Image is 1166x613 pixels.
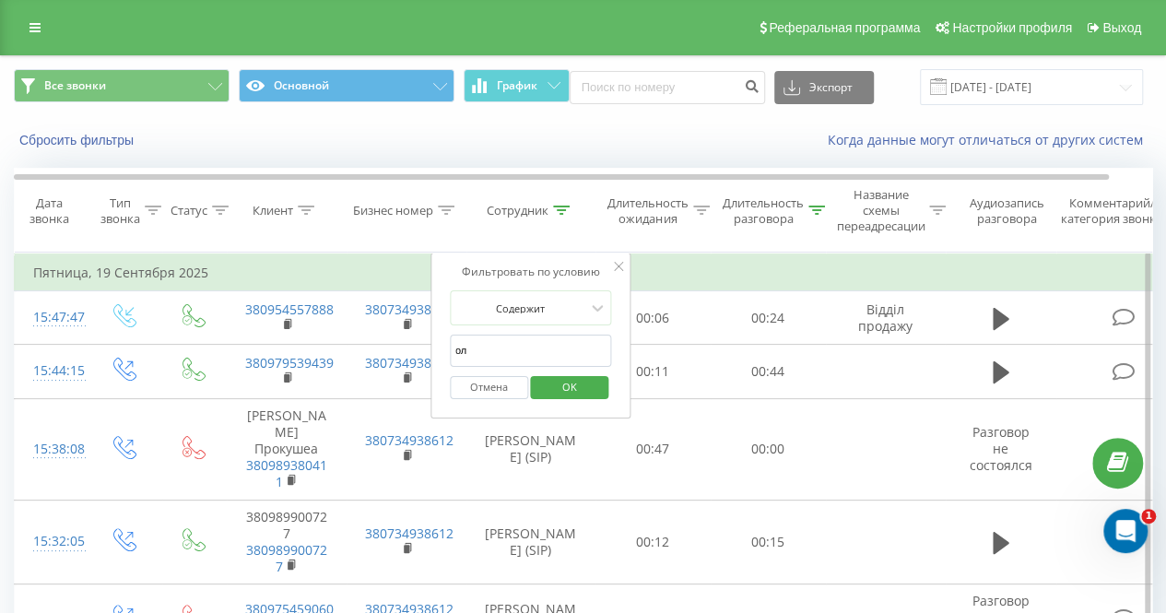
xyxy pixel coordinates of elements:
[239,69,454,102] button: Основной
[970,423,1032,474] span: Разговор не состоялся
[952,20,1072,35] span: Настройки профиля
[711,291,826,345] td: 00:24
[595,500,711,584] td: 00:12
[711,345,826,398] td: 00:44
[828,131,1152,148] a: Когда данные могут отличаться от других систем
[1058,195,1166,227] div: Комментарий/категория звонка
[365,354,453,371] a: 380734938612
[607,195,689,227] div: Длительность ожидания
[450,376,528,399] button: Отмена
[245,354,334,371] a: 380979539439
[595,398,711,500] td: 00:47
[227,398,347,500] td: [PERSON_NAME] Прокушеа
[464,69,570,102] button: График
[711,500,826,584] td: 00:15
[1102,20,1141,35] span: Выход
[253,203,293,218] div: Клиент
[246,541,327,575] a: 380989900727
[14,69,230,102] button: Все звонки
[1103,509,1148,553] iframe: Intercom live chat
[365,431,453,449] a: 380734938612
[245,301,334,318] a: 380954557888
[774,71,874,104] button: Экспорт
[544,372,595,401] span: OK
[246,456,327,490] a: 380989380411
[595,291,711,345] td: 00:06
[44,78,106,93] span: Все звонки
[531,376,609,399] button: OK
[826,291,946,345] td: Відділ продажу
[33,353,70,389] div: 15:44:15
[487,203,548,218] div: Сотрудник
[15,195,83,227] div: Дата звонка
[33,431,70,467] div: 15:38:08
[227,500,347,584] td: 380989900727
[450,335,612,367] input: Введите значение
[353,203,433,218] div: Бизнес номер
[836,187,925,234] div: Название схемы переадресации
[769,20,920,35] span: Реферальная программа
[961,195,1051,227] div: Аудиозапись разговора
[723,195,804,227] div: Длительность разговора
[365,301,453,318] a: 380734938612
[497,79,537,92] span: График
[711,398,826,500] td: 00:00
[33,524,70,560] div: 15:32:05
[171,203,207,218] div: Статус
[466,398,595,500] td: [PERSON_NAME] (SIP)
[450,263,612,281] div: Фильтровать по условию
[14,132,143,148] button: Сбросить фильтры
[365,525,453,542] a: 380734938612
[595,345,711,398] td: 00:11
[570,71,765,104] input: Поиск по номеру
[100,195,140,227] div: Тип звонка
[33,300,70,336] div: 15:47:47
[466,500,595,584] td: [PERSON_NAME] (SIP)
[1141,509,1156,524] span: 1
